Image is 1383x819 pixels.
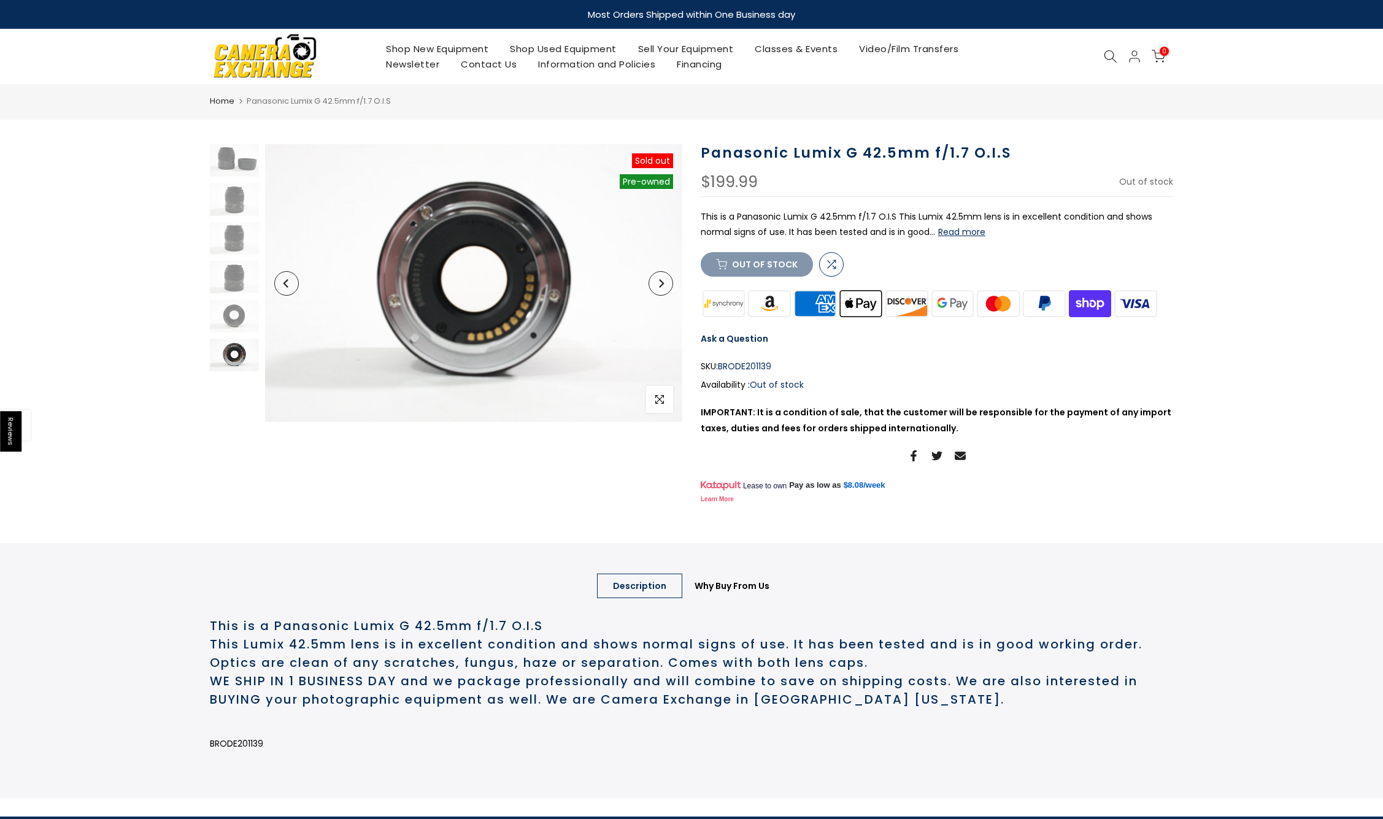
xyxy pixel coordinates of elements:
p: This is a Panasonic Lumix G 42.5mm f/1.7 O.I.S This Lumix 42.5mm lens is in excellent condition a... [701,209,1173,240]
a: Contact Us [450,56,528,72]
a: Share on Email [955,448,966,463]
a: Share on Facebook [908,448,919,463]
img: master [976,289,1022,319]
span: WE SHIP IN 1 BUSINESS DAY and we package professionally and will combine to save on shipping cost... [210,672,1138,708]
img: paypal [1022,289,1068,319]
h2: This Lumix 42.5mm lens [210,635,1173,672]
a: Classes & Events [744,41,849,56]
button: Read more [938,226,985,237]
h2: This is a Panasonic Lumix G 42.5mm f/1.7 O.I.S [210,617,1173,635]
span: been tested and is in good working order. Optics are clean of any scratches, fungus, haze or sepa... [210,636,1142,671]
div: $199.99 [701,174,758,190]
img: amazon payments [747,289,793,319]
img: discover [884,289,930,319]
img: Panasonic Lumix G 42.5mm f/1.7 O.I.S Lenses Small Format - Micro 43 Mount Lenses Panasonic BRODE2... [210,183,259,215]
a: Shop Used Equipment [499,41,628,56]
a: Shop New Equipment [376,41,499,56]
img: american express [792,289,838,319]
a: Learn More [701,496,734,502]
img: Panasonic Lumix G 42.5mm f/1.7 O.I.S Lenses Small Format - Micro 43 Mount Lenses Panasonic BRODE2... [210,144,259,177]
img: apple pay [838,289,884,319]
span: BRODE201139 [718,359,771,374]
div: Availability : [701,377,1173,393]
div: SKU: [701,359,1173,374]
img: Panasonic Lumix G 42.5mm f/1.7 O.I.S Lenses Small Format - Micro 43 Mount Lenses Panasonic BRODE2... [210,222,259,255]
span: Out of stock [750,379,804,391]
img: shopify pay [1067,289,1113,319]
a: Description [597,574,682,598]
a: Ask a Question [701,333,768,345]
strong: Most Orders Shipped within One Business day [588,8,795,21]
span: is in excellent condition and shows normal signs of use. It has [385,636,835,653]
a: Sell Your Equipment [627,41,744,56]
a: Information and Policies [528,56,666,72]
p: BRODE201139 [210,736,1173,752]
a: 0 [1152,50,1165,63]
span: Panasonic Lumix G 42.5mm f/1.7 O.I.S [247,95,391,107]
img: Panasonic Lumix G 42.5mm f/1.7 O.I.S Lenses Small Format - Micro 43 Mount Lenses Panasonic BRODE2... [210,339,259,371]
img: Panasonic Lumix G 42.5mm f/1.7 O.I.S Lenses Small Format - Micro 43 Mount Lenses Panasonic BRODE2... [210,261,259,293]
a: Newsletter [376,56,450,72]
button: Next [649,271,673,296]
img: Panasonic Lumix G 42.5mm f/1.7 O.I.S Lenses Small Format - Micro 43 Mount Lenses Panasonic BRODE2... [265,144,682,422]
span: Out of stock [1119,175,1173,188]
a: Video/Film Transfers [849,41,969,56]
a: Financing [666,56,733,72]
button: Previous [274,271,299,296]
span: Pay as low as [789,480,841,491]
img: google pay [930,289,976,319]
a: $8.08/week [844,480,885,491]
span: 0 [1160,47,1169,56]
h1: Panasonic Lumix G 42.5mm f/1.7 O.I.S [701,144,1173,162]
img: Panasonic Lumix G 42.5mm f/1.7 O.I.S Lenses Small Format - Micro 43 Mount Lenses Panasonic BRODE2... [210,299,259,332]
strong: IMPORTANT: It is a condition of sale, that the customer will be responsible for the payment of an... [701,406,1171,434]
a: Share on Twitter [931,448,942,463]
a: Home [210,95,234,107]
img: synchrony [701,289,747,319]
span: Lease to own [743,481,787,491]
a: Why Buy From Us [679,574,785,598]
img: visa [1113,289,1159,319]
